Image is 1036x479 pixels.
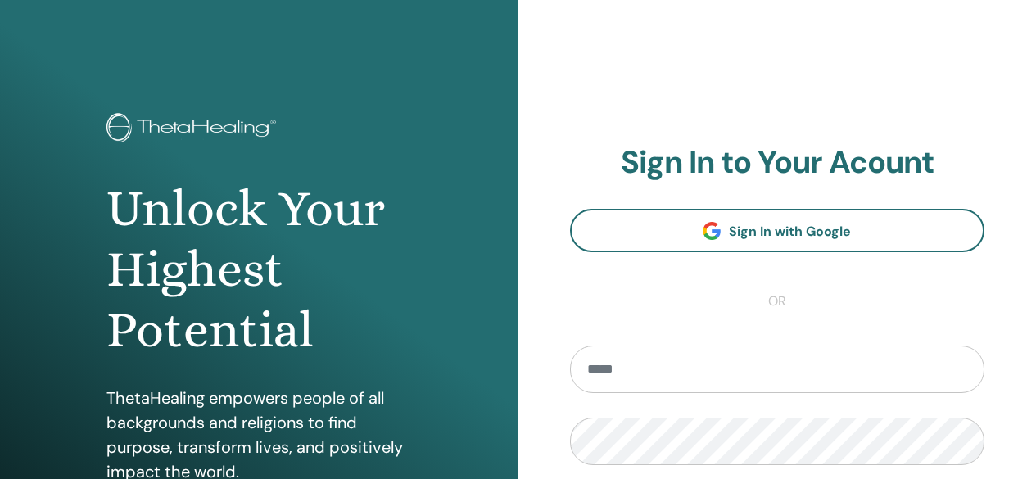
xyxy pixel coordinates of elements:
[570,209,985,252] a: Sign In with Google
[106,178,411,361] h1: Unlock Your Highest Potential
[729,223,851,240] span: Sign In with Google
[570,144,985,182] h2: Sign In to Your Acount
[760,291,794,311] span: or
